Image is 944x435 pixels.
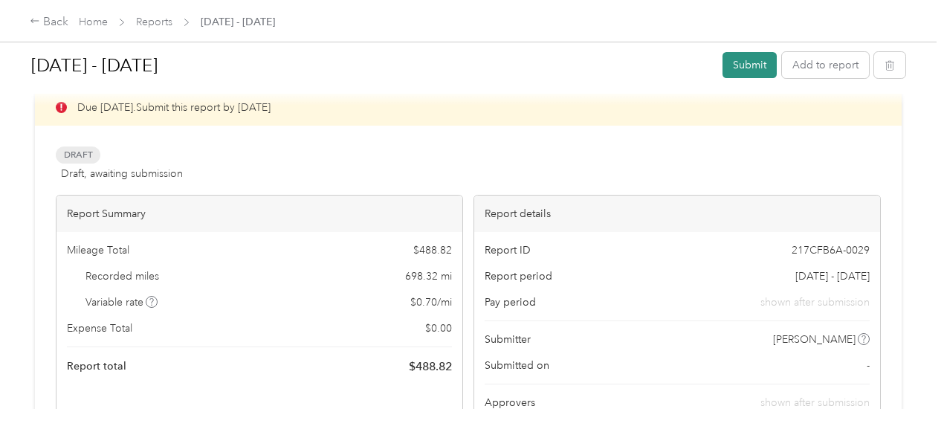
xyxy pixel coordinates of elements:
[201,14,275,30] span: [DATE] - [DATE]
[485,294,536,310] span: Pay period
[485,242,531,258] span: Report ID
[425,320,452,336] span: $ 0.00
[67,358,126,374] span: Report total
[722,52,777,78] button: Submit
[485,332,531,347] span: Submitter
[795,268,870,284] span: [DATE] - [DATE]
[79,16,108,28] a: Home
[30,13,68,31] div: Back
[782,52,869,78] button: Add to report
[56,146,100,164] span: Draft
[136,16,172,28] a: Reports
[861,352,944,435] iframe: Everlance-gr Chat Button Frame
[85,268,159,284] span: Recorded miles
[35,89,902,126] div: Due [DATE]. Submit this report by [DATE]
[413,242,452,258] span: $ 488.82
[410,294,452,310] span: $ 0.70 / mi
[485,395,535,410] span: Approvers
[760,396,870,409] span: shown after submission
[31,48,712,83] h1: Sep 1 - 30, 2025
[405,268,452,284] span: 698.32 mi
[56,196,462,232] div: Report Summary
[61,166,183,181] span: Draft, awaiting submission
[773,332,856,347] span: [PERSON_NAME]
[485,358,549,373] span: Submitted on
[67,242,129,258] span: Mileage Total
[792,242,870,258] span: 217CFB6A-0029
[409,358,452,376] span: $ 488.82
[760,294,870,310] span: shown after submission
[474,196,880,232] div: Report details
[485,268,552,284] span: Report period
[85,294,158,310] span: Variable rate
[67,320,132,336] span: Expense Total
